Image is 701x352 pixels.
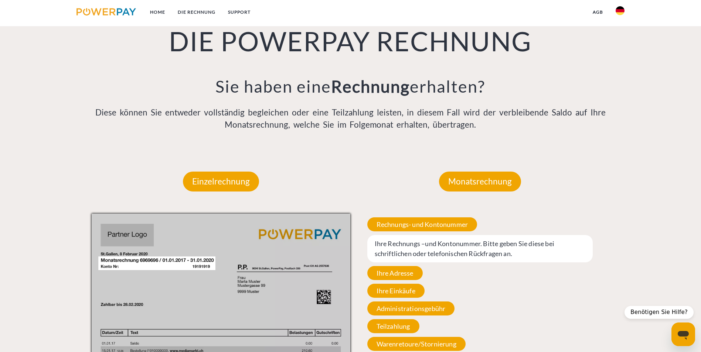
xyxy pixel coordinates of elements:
[367,337,466,351] span: Warenretoure/Stornierung
[616,6,625,15] img: de
[367,319,419,333] span: Teilzahlung
[222,6,257,19] a: SUPPORT
[367,266,423,280] span: Ihre Adresse
[586,6,609,19] a: agb
[439,172,521,191] p: Monatsrechnung
[671,322,695,346] iframe: Schaltfläche zum Öffnen des Messaging-Fensters; Konversation läuft
[76,8,136,15] img: logo-powerpay.svg
[367,284,425,298] span: Ihre Einkäufe
[92,24,610,58] h1: DIE POWERPAY RECHNUNG
[183,172,259,191] p: Einzelrechnung
[331,76,410,96] b: Rechnung
[367,235,593,262] span: Ihre Rechnungs –und Kontonummer. Bitte geben Sie diese bei schriftlichen oder telefonischen Rückf...
[92,106,610,131] p: Diese können Sie entweder vollständig begleichen oder eine Teilzahlung leisten, in diesem Fall wi...
[92,76,610,97] h3: Sie haben eine erhalten?
[367,217,477,231] span: Rechnungs- und Kontonummer
[367,301,455,315] span: Administrationsgebühr
[625,306,694,319] div: Benötigen Sie Hilfe?
[144,6,171,19] a: Home
[171,6,222,19] a: DIE RECHNUNG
